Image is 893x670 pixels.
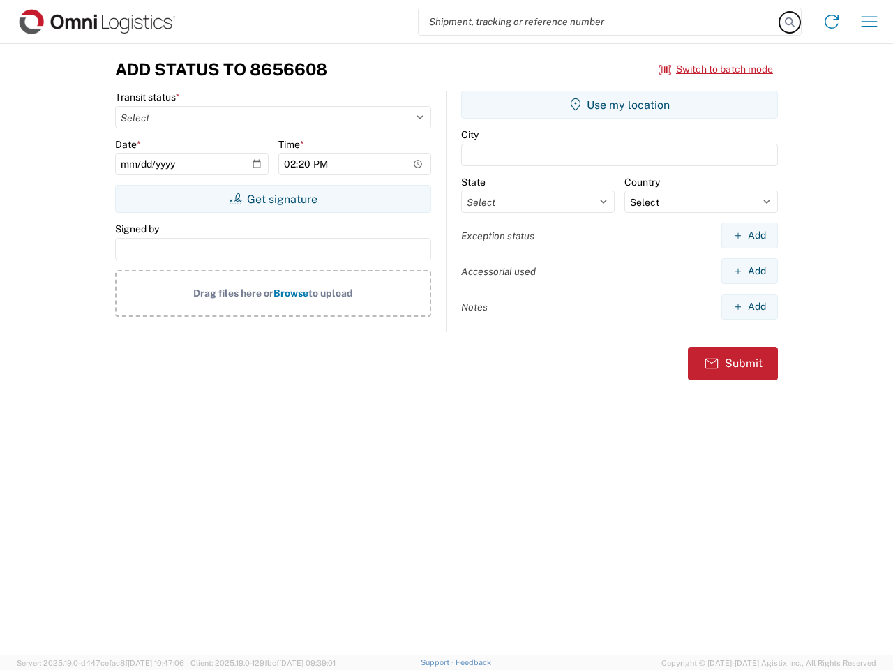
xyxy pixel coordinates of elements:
[461,301,488,313] label: Notes
[115,138,141,151] label: Date
[308,288,353,299] span: to upload
[721,223,778,248] button: Add
[115,223,159,235] label: Signed by
[193,288,273,299] span: Drag files here or
[659,58,773,81] button: Switch to batch mode
[115,59,327,80] h3: Add Status to 8656608
[661,657,876,669] span: Copyright © [DATE]-[DATE] Agistix Inc., All Rights Reserved
[421,658,456,667] a: Support
[190,659,336,667] span: Client: 2025.19.0-129fbcf
[17,659,184,667] span: Server: 2025.19.0-d447cefac8f
[721,294,778,320] button: Add
[461,176,486,188] label: State
[273,288,308,299] span: Browse
[624,176,660,188] label: Country
[419,8,780,35] input: Shipment, tracking or reference number
[278,138,304,151] label: Time
[461,230,534,242] label: Exception status
[115,91,180,103] label: Transit status
[461,91,778,119] button: Use my location
[456,658,491,667] a: Feedback
[721,258,778,284] button: Add
[461,265,536,278] label: Accessorial used
[128,659,184,667] span: [DATE] 10:47:06
[115,185,431,213] button: Get signature
[279,659,336,667] span: [DATE] 09:39:01
[461,128,479,141] label: City
[688,347,778,380] button: Submit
